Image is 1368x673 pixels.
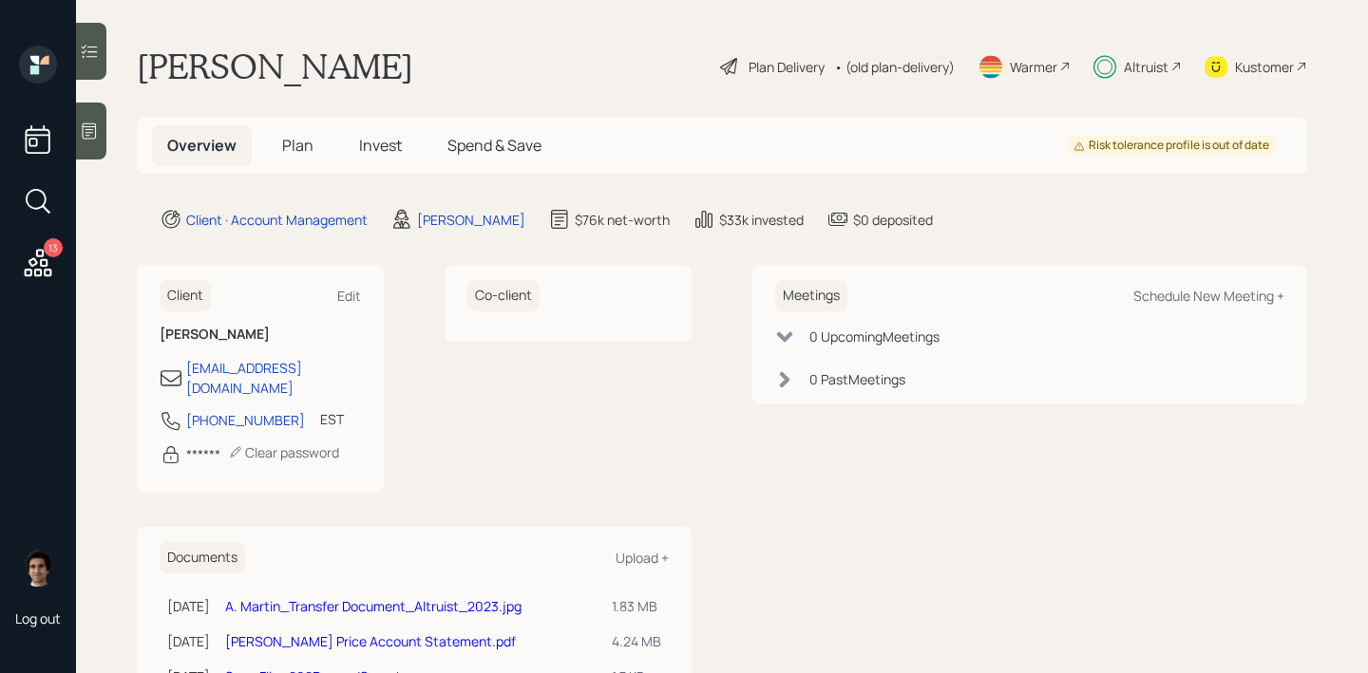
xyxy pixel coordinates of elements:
[1073,138,1269,154] div: Risk tolerance profile is out of date
[44,238,63,257] div: 13
[853,210,933,230] div: $0 deposited
[137,46,413,87] h1: [PERSON_NAME]
[1124,57,1168,77] div: Altruist
[186,210,368,230] div: Client · Account Management
[167,596,210,616] div: [DATE]
[1133,287,1284,305] div: Schedule New Meeting +
[612,596,661,616] div: 1.83 MB
[616,549,669,567] div: Upload +
[19,549,57,587] img: harrison-schaefer-headshot-2.png
[1010,57,1057,77] div: Warmer
[167,135,237,156] span: Overview
[228,443,339,461] div: Clear password
[225,597,522,615] a: A. Martin_Transfer Document_Altruist_2023.jpg
[359,135,402,156] span: Invest
[612,631,661,651] div: 4.24 MB
[225,632,516,650] a: [PERSON_NAME] Price Account Statement.pdf
[160,280,211,311] h6: Client
[719,210,804,230] div: $33k invested
[749,57,825,77] div: Plan Delivery
[160,542,245,573] h6: Documents
[337,287,361,305] div: Edit
[186,358,361,398] div: [EMAIL_ADDRESS][DOMAIN_NAME]
[467,280,540,311] h6: Co-client
[15,609,61,627] div: Log out
[575,210,670,230] div: $76k net-worth
[186,410,305,430] div: [PHONE_NUMBER]
[282,135,313,156] span: Plan
[834,57,955,77] div: • (old plan-delivery)
[775,280,847,311] h6: Meetings
[809,369,905,389] div: 0 Past Meeting s
[447,135,541,156] span: Spend & Save
[160,327,361,343] h6: [PERSON_NAME]
[417,210,525,230] div: [PERSON_NAME]
[1235,57,1294,77] div: Kustomer
[320,409,344,429] div: EST
[167,631,210,651] div: [DATE]
[809,327,940,346] div: 0 Upcoming Meeting s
